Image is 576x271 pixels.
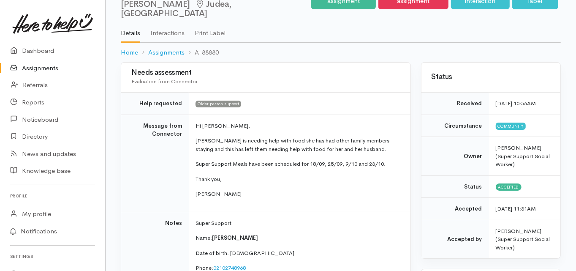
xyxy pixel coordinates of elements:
[421,115,489,137] td: Circumstance
[496,100,536,107] time: [DATE] 10:56AM
[489,220,560,258] td: [PERSON_NAME] (Super Support Social Worker)
[196,101,241,107] span: Older person support
[421,175,489,198] td: Status
[121,93,189,115] td: Help requested
[496,123,526,129] span: Community
[496,183,522,190] span: Accepted
[195,18,226,42] a: Print Label
[196,190,400,198] p: [PERSON_NAME]
[148,48,185,57] a: Assignments
[121,18,140,43] a: Details
[196,122,400,130] p: Hi [PERSON_NAME],
[10,251,95,262] h6: Settings
[150,18,185,42] a: Interactions
[196,249,400,257] p: Date of birth: [DEMOGRAPHIC_DATA]
[496,144,550,168] span: [PERSON_NAME] (Super Support Social Worker)
[421,93,489,115] td: Received
[196,175,400,183] p: Thank you,
[421,137,489,176] td: Owner
[10,190,95,202] h6: Profile
[185,48,219,57] li: A-88880
[496,205,536,212] time: [DATE] 11:31AM
[196,160,400,168] p: Super Support Meals have been scheduled for 18/09, 25/09, 9/10 and 23/10.
[121,48,138,57] a: Home
[131,78,198,85] span: Evaluation from Connector
[421,220,489,258] td: Accepted by
[121,115,189,212] td: Message from Connector
[421,198,489,220] td: Accepted
[196,219,400,227] p: Super Support
[212,234,258,241] span: [PERSON_NAME]
[196,137,400,153] p: [PERSON_NAME] is needing help with food she has had other family members staying and this has lef...
[432,73,550,81] h3: Status
[121,43,561,63] nav: breadcrumb
[196,234,400,242] p: Name:
[131,69,400,77] h3: Needs assessment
